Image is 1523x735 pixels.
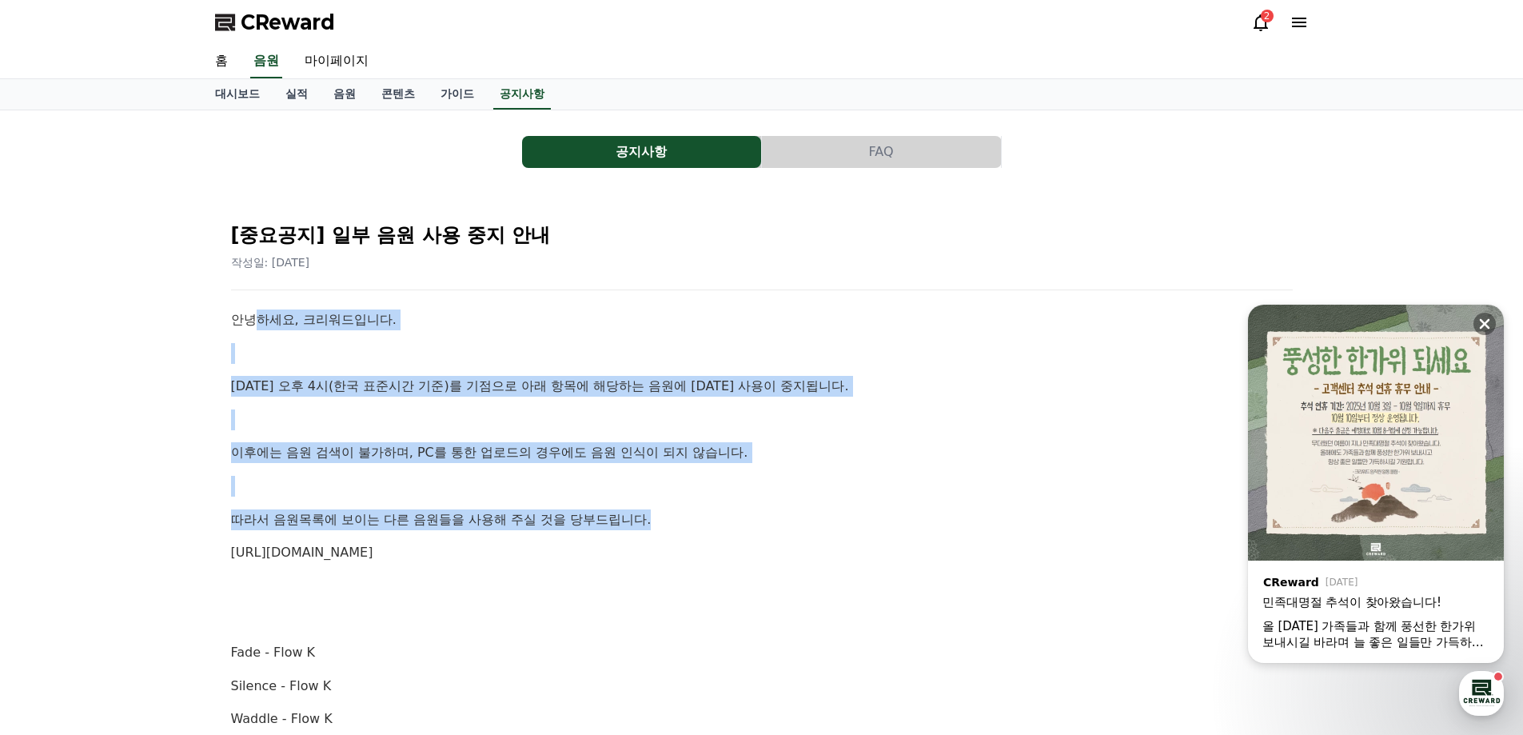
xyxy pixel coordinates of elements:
p: 안녕하세요, 크리워드입니다. [231,310,1293,330]
a: 음원 [321,79,369,110]
span: 설정 [247,531,266,544]
a: 공지사항 [493,79,551,110]
p: 이후에는 음원 검색이 불가하며, PC를 통한 업로드의 경우에도 음원 인식이 되지 않습니다. [231,442,1293,463]
span: CReward [241,10,335,35]
span: 작성일: [DATE] [231,256,310,269]
div: 2 [1261,10,1274,22]
h2: [중요공지] 일부 음원 사용 중지 안내 [231,222,1293,248]
span: 대화 [146,532,165,545]
a: 마이페이지 [292,45,381,78]
a: FAQ [762,136,1002,168]
p: 따라서 음원목록에 보이는 다른 음원들을 사용해 주실 것을 당부드립니다. [231,509,1293,530]
span: 홈 [50,531,60,544]
a: 대화 [106,507,206,547]
p: Fade - Flow K [231,642,1293,663]
a: 공지사항 [522,136,762,168]
button: 공지사항 [522,136,761,168]
a: [URL][DOMAIN_NAME] [231,545,373,560]
a: 실적 [273,79,321,110]
a: 콘텐츠 [369,79,428,110]
p: Silence - Flow K [231,676,1293,697]
a: 홈 [5,507,106,547]
a: 2 [1251,13,1270,32]
a: 음원 [250,45,282,78]
a: 가이드 [428,79,487,110]
a: CReward [215,10,335,35]
a: 대시보드 [202,79,273,110]
a: 설정 [206,507,307,547]
p: [DATE] 오후 4시(한국 표준시간 기준)를 기점으로 아래 항목에 해당하는 음원에 [DATE] 사용이 중지됩니다. [231,376,1293,397]
p: Waddle - Flow K [231,709,1293,729]
button: FAQ [762,136,1001,168]
a: 홈 [202,45,241,78]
